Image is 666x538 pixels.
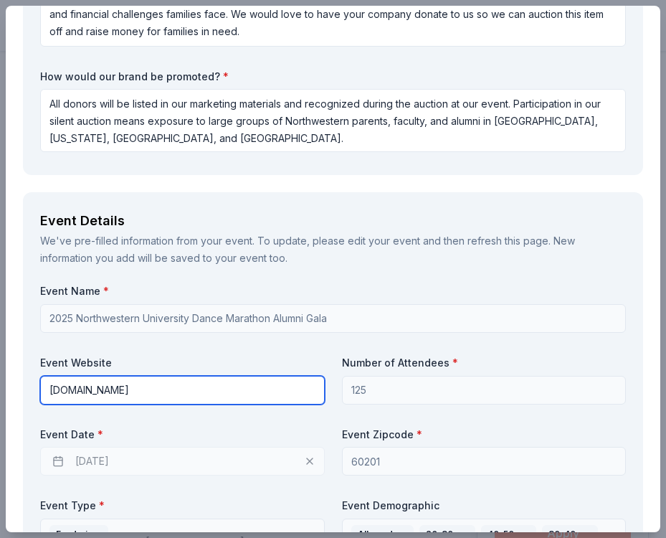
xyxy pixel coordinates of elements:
div: We've pre-filled information from your event. To update, please edit your event and then refresh ... [40,232,626,267]
label: Event Zipcode [342,428,627,442]
div: Event Details [40,209,626,232]
label: Number of Attendees [342,356,627,370]
label: Event Type [40,499,325,513]
label: How would our brand be promoted? [40,70,626,84]
label: Event Demographic [342,499,627,513]
label: Event Name [40,284,626,298]
label: Event Website [40,356,325,370]
textarea: All donors will be listed in our marketing materials and recognized during the auction at our eve... [40,89,626,152]
label: Event Date [40,428,325,442]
